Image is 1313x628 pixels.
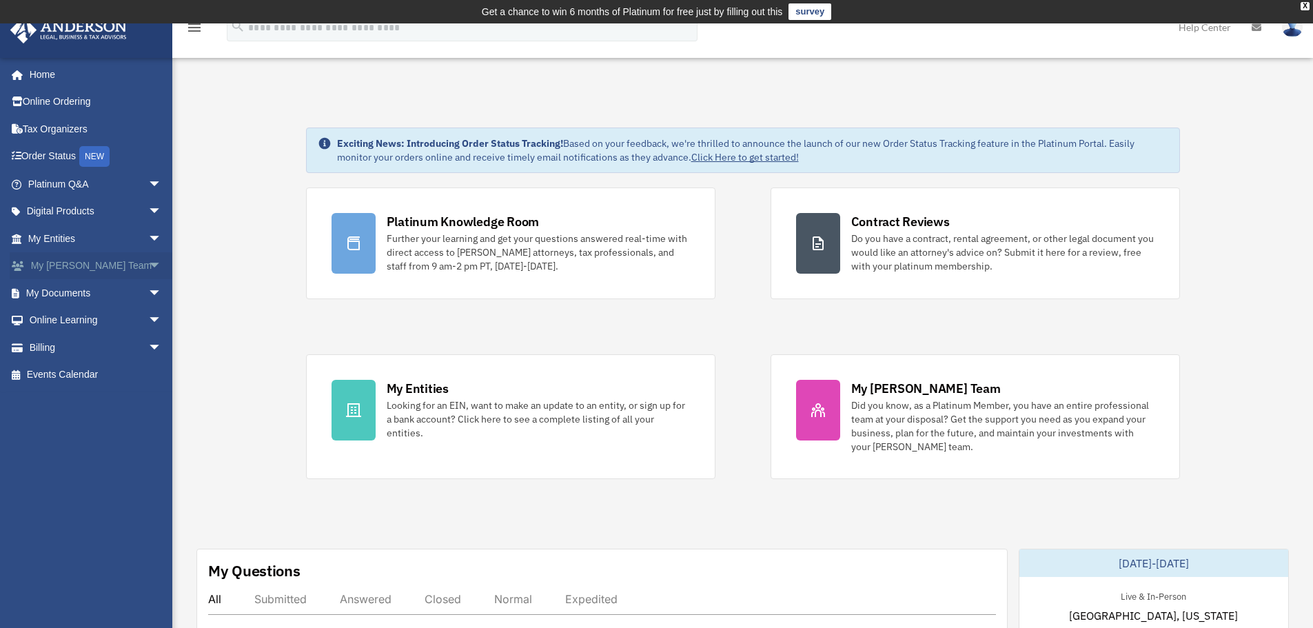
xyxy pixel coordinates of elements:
a: My Entities Looking for an EIN, want to make an update to an entity, or sign up for a bank accoun... [306,354,715,479]
a: Platinum Q&Aarrow_drop_down [10,170,183,198]
a: My [PERSON_NAME] Team Did you know, as a Platinum Member, you have an entire professional team at... [771,354,1180,479]
div: Get a chance to win 6 months of Platinum for free just by filling out this [482,3,783,20]
span: [GEOGRAPHIC_DATA], [US_STATE] [1069,607,1238,624]
a: My Entitiesarrow_drop_down [10,225,183,252]
div: My [PERSON_NAME] Team [851,380,1001,397]
div: All [208,592,221,606]
span: arrow_drop_down [148,279,176,307]
a: Platinum Knowledge Room Further your learning and get your questions answered real-time with dire... [306,188,715,299]
div: Live & In-Person [1110,588,1197,602]
span: arrow_drop_down [148,252,176,281]
a: Billingarrow_drop_down [10,334,183,361]
div: Expedited [565,592,618,606]
div: Platinum Knowledge Room [387,213,540,230]
i: search [230,19,245,34]
strong: Exciting News: Introducing Order Status Tracking! [337,137,563,150]
span: arrow_drop_down [148,334,176,362]
i: menu [186,19,203,36]
div: NEW [79,146,110,167]
div: [DATE]-[DATE] [1019,549,1288,577]
a: Click Here to get started! [691,151,799,163]
a: Contract Reviews Do you have a contract, rental agreement, or other legal document you would like... [771,188,1180,299]
div: Normal [494,592,532,606]
a: Home [10,61,176,88]
a: Order StatusNEW [10,143,183,171]
a: Events Calendar [10,361,183,389]
div: Based on your feedback, we're thrilled to announce the launch of our new Order Status Tracking fe... [337,136,1168,164]
span: arrow_drop_down [148,307,176,335]
a: Digital Productsarrow_drop_down [10,198,183,225]
a: survey [788,3,831,20]
div: Did you know, as a Platinum Member, you have an entire professional team at your disposal? Get th... [851,398,1154,454]
div: Submitted [254,592,307,606]
span: arrow_drop_down [148,170,176,199]
div: Do you have a contract, rental agreement, or other legal document you would like an attorney's ad... [851,232,1154,273]
img: Anderson Advisors Platinum Portal [6,17,131,43]
div: close [1301,2,1310,10]
span: arrow_drop_down [148,225,176,253]
a: My Documentsarrow_drop_down [10,279,183,307]
div: Further your learning and get your questions answered real-time with direct access to [PERSON_NAM... [387,232,690,273]
a: Tax Organizers [10,115,183,143]
div: My Entities [387,380,449,397]
div: Contract Reviews [851,213,950,230]
div: Looking for an EIN, want to make an update to an entity, or sign up for a bank account? Click her... [387,398,690,440]
img: User Pic [1282,17,1303,37]
div: Closed [425,592,461,606]
div: My Questions [208,560,301,581]
div: Answered [340,592,391,606]
a: menu [186,24,203,36]
a: My [PERSON_NAME] Teamarrow_drop_down [10,252,183,280]
a: Online Learningarrow_drop_down [10,307,183,334]
a: Online Ordering [10,88,183,116]
span: arrow_drop_down [148,198,176,226]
